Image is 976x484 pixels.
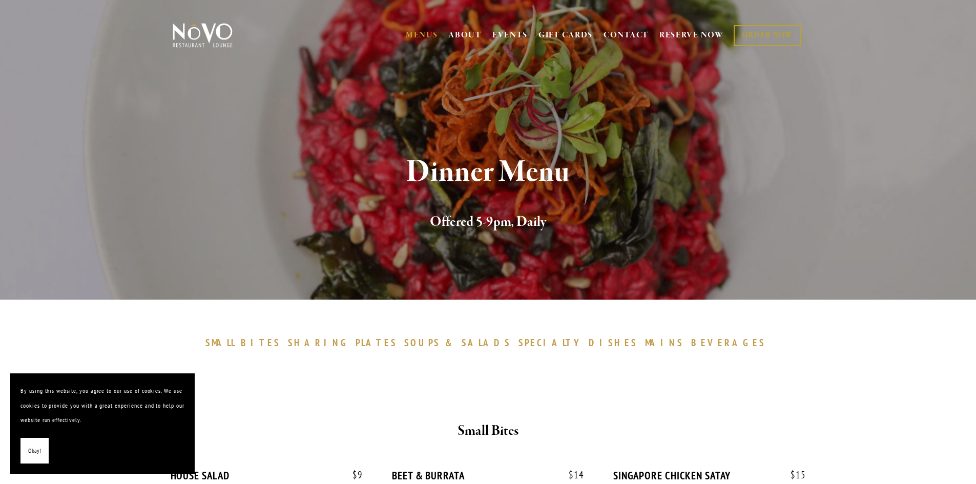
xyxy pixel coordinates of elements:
[538,26,593,45] a: GIFT CARDS
[445,336,456,349] span: &
[492,30,528,40] a: EVENTS
[458,422,518,440] strong: Small Bites
[352,469,358,481] span: $
[589,336,637,349] span: DISHES
[404,336,515,349] a: SOUPS&SALADS
[659,26,724,45] a: RESERVE NOW
[734,25,801,46] a: ORDER NOW
[205,336,236,349] span: SMALL
[392,469,584,482] div: BEET & BURRATA
[604,26,649,45] a: CONTACT
[406,30,438,40] a: MENUS
[613,469,805,482] div: SINGAPORE CHICKEN SATAY
[645,336,689,349] a: MAINS
[205,336,286,349] a: SMALLBITES
[171,23,235,48] img: Novo Restaurant &amp; Lounge
[462,336,511,349] span: SALADS
[20,438,49,464] button: Okay!
[518,336,642,349] a: SPECIALTYDISHES
[28,444,41,458] span: Okay!
[190,156,787,189] h1: Dinner Menu
[288,336,402,349] a: SHARINGPLATES
[241,336,280,349] span: BITES
[190,212,787,233] h2: Offered 5-9pm, Daily
[569,469,574,481] span: $
[288,336,350,349] span: SHARING
[791,469,796,481] span: $
[780,469,806,481] span: 15
[20,384,184,428] p: By using this website, you agree to our use of cookies. We use cookies to provide you with a grea...
[356,336,397,349] span: PLATES
[558,469,584,481] span: 14
[448,30,482,40] a: ABOUT
[691,336,766,349] span: BEVERAGES
[10,373,195,474] section: Cookie banner
[342,469,363,481] span: 9
[518,336,584,349] span: SPECIALTY
[404,336,440,349] span: SOUPS
[691,336,771,349] a: BEVERAGES
[171,469,363,482] div: HOUSE SALAD
[645,336,683,349] span: MAINS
